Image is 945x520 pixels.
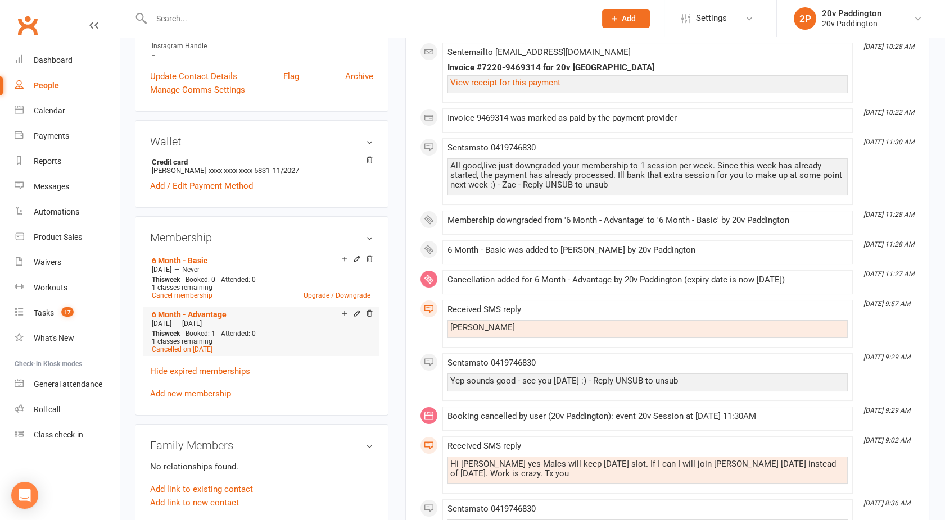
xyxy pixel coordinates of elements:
[447,412,848,421] div: Booking cancelled by user (20v Paddington): event 20v Session at [DATE] 11:30AM
[450,161,845,190] div: All good,Iive just downgraded your membership to 1 session per week. Since this week has already ...
[150,482,253,496] a: Add link to existing contact
[15,225,119,250] a: Product Sales
[622,14,636,23] span: Add
[450,323,845,332] div: [PERSON_NAME]
[186,276,215,284] span: Booked: 0
[34,380,102,389] div: General attendance
[149,319,373,328] div: —
[152,284,212,291] span: 1 classes remaining
[15,250,119,275] a: Waivers
[283,70,299,83] a: Flag
[863,138,914,146] i: [DATE] 11:30 AM
[148,11,587,26] input: Search...
[149,330,183,337] div: week
[34,182,69,191] div: Messages
[447,216,848,225] div: Membership downgraded from '6 Month - Advantage' to '6 Month - Basic' by 20v Paddington
[150,366,250,376] a: Hide expired memberships
[182,266,200,273] span: Never
[15,326,119,351] a: What's New
[447,358,536,368] span: Sent sms to 0419746830
[182,320,202,327] span: [DATE]
[152,276,165,284] span: This
[150,231,373,244] h3: Membership
[34,131,69,140] div: Payments
[15,199,119,225] a: Automations
[15,98,119,124] a: Calendar
[15,422,119,448] a: Class kiosk mode
[149,276,183,284] div: week
[152,310,227,319] a: 6 Month - Advantage
[15,149,119,174] a: Reports
[150,156,373,176] li: [PERSON_NAME]
[152,41,373,52] div: Instagram Handle
[61,307,74,317] span: 17
[345,70,373,83] a: Archive
[34,334,74,343] div: What's New
[15,124,119,149] a: Payments
[152,345,212,353] a: Cancelled on [DATE]
[863,240,914,248] i: [DATE] 11:28 AM
[152,158,368,166] strong: Credit card
[447,47,631,57] span: Sent email to [EMAIL_ADDRESS][DOMAIN_NAME]
[150,179,253,193] a: Add / Edit Payment Method
[15,397,119,422] a: Roll call
[34,157,61,166] div: Reports
[34,430,83,439] div: Class check-in
[822,8,881,19] div: 20v Paddington
[863,43,914,51] i: [DATE] 10:28 AM
[150,135,373,148] h3: Wallet
[822,19,881,29] div: 20v Paddington
[34,258,61,267] div: Waivers
[273,166,299,175] span: 11/2027
[447,504,536,514] span: Sent sms to 0419746830
[34,81,59,90] div: People
[863,353,910,361] i: [DATE] 9:29 AM
[794,7,816,30] div: 2P
[447,275,848,285] div: Cancellation added for 6 Month - Advantage by 20v Paddington (expiry date is now [DATE])
[221,276,256,284] span: Attended: 0
[13,11,42,39] a: Clubworx
[149,265,373,274] div: —
[863,211,914,218] i: [DATE] 11:28 AM
[150,83,245,97] a: Manage Comms Settings
[447,63,848,72] div: Invoice #7220-9469314 for 20v [GEOGRAPHIC_DATA]
[447,245,848,255] div: 6 Month - Basic was added to [PERSON_NAME] by 20v Paddington
[863,499,910,507] i: [DATE] 8:36 AM
[450,376,845,386] div: Yep sounds good - see you [DATE] :) - Reply UNSUB to unsub
[15,300,119,326] a: Tasks 17
[34,283,67,292] div: Workouts
[152,320,171,327] span: [DATE]
[150,460,373,473] p: No relationships found.
[15,372,119,397] a: General attendance kiosk mode
[15,73,119,98] a: People
[34,207,79,216] div: Automations
[150,439,373,451] h3: Family Members
[15,275,119,300] a: Workouts
[221,330,256,337] span: Attended: 0
[209,166,270,175] span: xxxx xxxx xxxx 5831
[11,482,38,509] div: Open Intercom Messenger
[450,77,560,88] a: View receipt for this payment
[447,143,536,153] span: Sent sms to 0419746830
[447,305,848,314] div: Received SMS reply
[863,436,910,444] i: [DATE] 9:02 AM
[696,6,727,31] span: Settings
[150,70,237,83] a: Update Contact Details
[34,56,73,65] div: Dashboard
[152,266,171,273] span: [DATE]
[447,113,848,123] div: Invoice 9469314 was marked as paid by the payment provider
[152,256,207,265] a: 6 Month - Basic
[34,232,82,241] div: Product Sales
[152,337,212,345] span: 1 classes remaining
[150,496,239,509] a: Add link to new contact
[152,291,212,299] a: Cancel membership
[863,407,910,414] i: [DATE] 9:29 AM
[15,174,119,199] a: Messages
[186,330,215,337] span: Booked: 1
[34,405,60,414] div: Roll call
[152,51,373,61] strong: -
[447,441,848,451] div: Received SMS reply
[863,108,914,116] i: [DATE] 10:22 AM
[34,106,65,115] div: Calendar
